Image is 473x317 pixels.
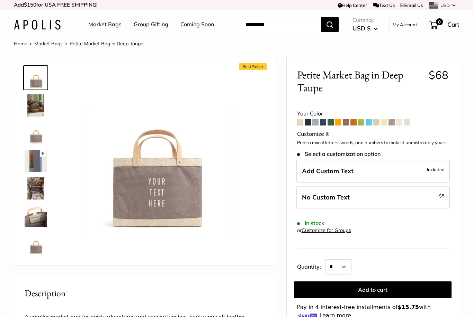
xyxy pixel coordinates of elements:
[297,129,448,139] div: Customize It
[294,281,452,298] button: Add to cart
[297,68,423,94] span: Petite Market Bag in Deep Taupe
[70,40,143,47] span: Petite Market Bag in Deep Taupe
[393,20,417,29] a: My Account
[14,20,61,30] img: Apolis
[297,151,381,157] span: Select a customization option
[352,15,378,25] span: Currency
[88,19,122,30] a: Market Bags
[302,227,351,233] a: Customize for Groups
[297,257,325,274] label: Quantity:
[25,287,265,300] h2: Description
[25,122,47,144] img: Petite Market Bag in Deep Taupe
[437,192,445,200] span: -
[23,204,48,229] a: Petite Market Bag in Deep Taupe
[23,231,48,256] a: Petite Market Bag in Deep Taupe
[24,1,36,8] span: $150
[25,67,47,89] img: Petite Market Bag in Deep Taupe
[296,160,450,183] label: Add Custom Text
[439,193,445,198] span: $5
[352,25,371,32] span: USD $
[297,139,448,146] p: Print a mix of letters, words, and numbers to make it unmistakably yours.
[23,148,48,173] a: Petite Market Bag in Deep Taupe
[302,167,354,175] span: Add Custom Text
[240,17,321,32] input: Search...
[23,65,48,90] a: Petite Market Bag in Deep Taupe
[14,39,143,48] nav: Breadcrumb
[427,165,445,174] span: Included
[296,186,450,209] label: Leave Blank
[70,67,237,234] img: Petite Market Bag in Deep Taupe
[321,17,339,32] button: Search
[352,23,378,34] button: USD $
[429,68,448,82] span: $68
[400,2,423,8] a: Email Us
[436,18,443,25] span: 0
[440,2,450,8] span: USD
[25,205,47,227] img: Petite Market Bag in Deep Taupe
[25,233,47,255] img: Petite Market Bag in Deep Taupe
[23,176,48,201] a: Petite Market Bag in Deep Taupe
[373,2,394,8] a: Text Us
[14,40,27,47] a: Home
[23,121,48,146] a: Petite Market Bag in Deep Taupe
[25,177,47,199] img: Petite Market Bag in Deep Taupe
[23,93,48,118] a: Petite Market Bag in Deep Taupe
[297,109,448,119] div: Your Color
[34,40,63,47] a: Market Bags
[239,63,267,70] span: Best Seller
[338,2,367,8] a: Help Center
[297,226,351,235] div: or
[302,193,350,201] span: No Custom Text
[447,21,459,28] span: Cart
[25,150,47,172] img: Petite Market Bag in Deep Taupe
[134,19,168,30] a: Group Gifting
[180,19,214,30] a: Coming Soon
[297,220,324,226] span: In stock
[429,19,459,30] a: 0 Cart
[25,94,47,116] img: Petite Market Bag in Deep Taupe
